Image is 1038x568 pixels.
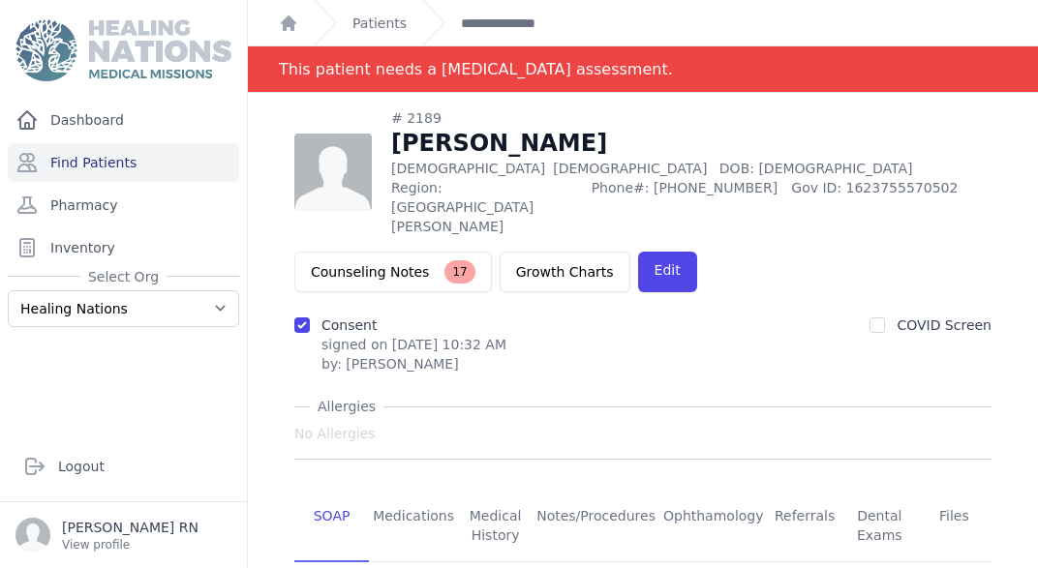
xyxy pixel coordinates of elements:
[638,252,697,292] a: Edit
[62,537,198,553] p: View profile
[294,134,372,211] img: person-242608b1a05df3501eefc295dc1bc67a.jpg
[8,186,239,224] a: Pharmacy
[294,491,992,562] nav: Tabs
[62,518,198,537] p: [PERSON_NAME] RN
[248,46,1038,93] div: Notification
[719,161,913,176] span: DOB: [DEMOGRAPHIC_DATA]
[15,518,231,553] a: [PERSON_NAME] RN View profile
[500,252,630,292] a: Growth Charts
[659,491,768,562] a: Ophthamology
[8,228,239,267] a: Inventory
[768,491,842,562] a: Referrals
[369,491,458,562] a: Medications
[917,491,992,562] a: Files
[553,161,707,176] span: [DEMOGRAPHIC_DATA]
[444,260,474,284] span: 17
[294,424,376,443] span: No Allergies
[592,178,780,236] span: Phone#: [PHONE_NUMBER]
[321,335,506,354] p: signed on [DATE] 10:32 AM
[279,46,673,92] div: This patient needs a [MEDICAL_DATA] assessment.
[391,128,992,159] h1: [PERSON_NAME]
[897,317,992,333] label: COVID Screen
[310,397,383,416] span: Allergies
[352,14,407,33] a: Patients
[791,178,992,236] span: Gov ID: 1623755570502
[321,317,377,333] label: Consent
[321,354,506,374] div: by: [PERSON_NAME]
[458,491,533,562] a: Medical History
[8,101,239,139] a: Dashboard
[391,178,580,236] span: Region: [GEOGRAPHIC_DATA][PERSON_NAME]
[294,252,492,292] button: Counseling Notes17
[15,447,231,486] a: Logout
[15,19,230,81] img: Medical Missions EMR
[294,491,369,562] a: SOAP
[391,159,992,178] p: [DEMOGRAPHIC_DATA]
[533,491,659,562] a: Notes/Procedures
[842,491,917,562] a: Dental Exams
[80,267,167,286] span: Select Org
[391,108,992,128] div: # 2189
[8,143,239,182] a: Find Patients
